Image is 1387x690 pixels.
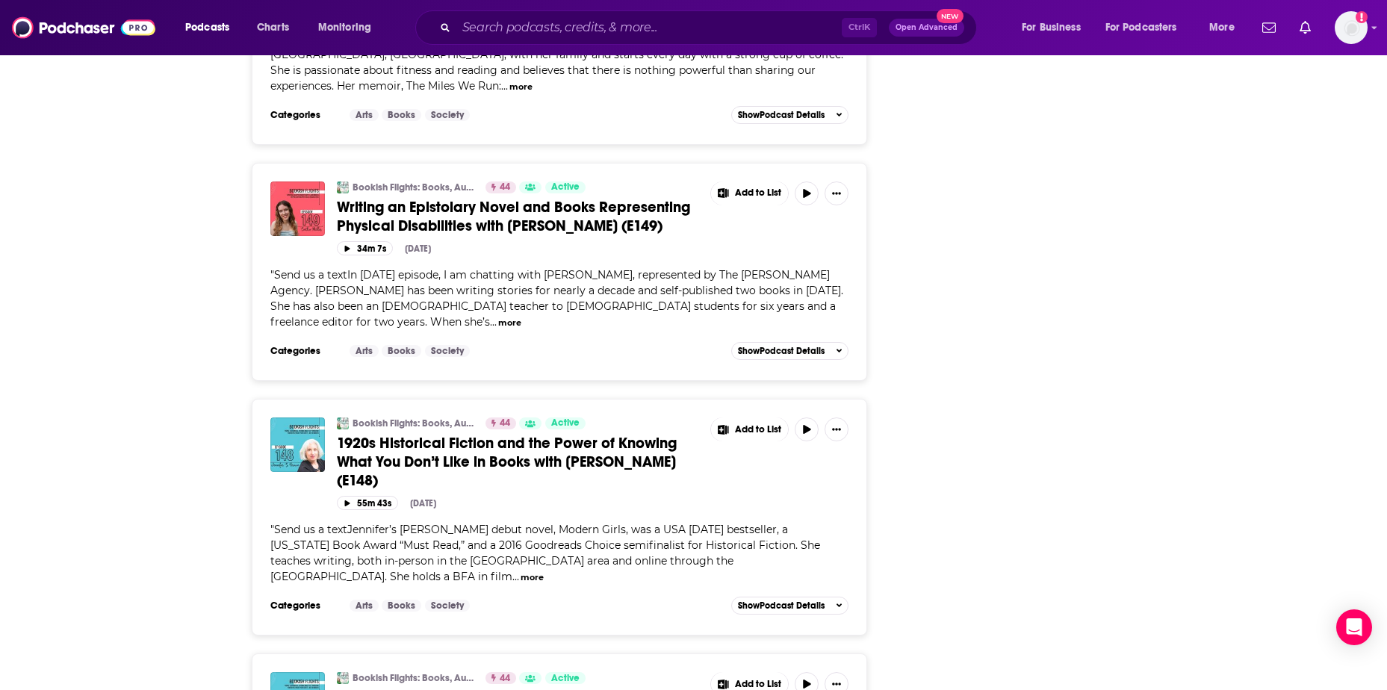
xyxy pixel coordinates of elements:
[270,523,820,583] span: "
[825,417,848,441] button: Show More Button
[490,315,497,329] span: ...
[485,417,516,429] a: 44
[551,416,580,431] span: Active
[425,345,470,357] a: Society
[551,671,580,686] span: Active
[500,671,510,686] span: 44
[1096,16,1199,40] button: open menu
[337,241,393,255] button: 34m 7s
[337,417,349,429] img: Bookish Flights: Books, Author Interviews & Must-Read Recommendations
[175,16,249,40] button: open menu
[270,417,325,472] img: 1920s Historical Fiction and the Power of Knowing What You Don’t Like in Books with Jennifer S. B...
[1335,11,1368,44] img: User Profile
[353,672,476,684] a: Bookish Flights: Books, Author Interviews & Must-Read Recommendations
[1256,15,1282,40] a: Show notifications dropdown
[731,106,849,124] button: ShowPodcast Details
[1335,11,1368,44] span: Logged in as KSteele
[270,345,338,357] h3: Categories
[731,342,849,360] button: ShowPodcast Details
[1294,15,1317,40] a: Show notifications dropdown
[937,9,964,23] span: New
[247,16,298,40] a: Charts
[382,109,421,121] a: Books
[405,243,431,254] div: [DATE]
[738,110,825,120] span: Show Podcast Details
[842,18,877,37] span: Ctrl K
[257,17,289,38] span: Charts
[738,346,825,356] span: Show Podcast Details
[738,600,825,611] span: Show Podcast Details
[353,181,476,193] a: Bookish Flights: Books, Author Interviews & Must-Read Recommendations
[1335,11,1368,44] button: Show profile menu
[889,19,964,37] button: Open AdvancedNew
[551,180,580,195] span: Active
[735,424,781,435] span: Add to List
[1199,16,1253,40] button: open menu
[1336,609,1372,645] div: Open Intercom Messenger
[350,109,379,121] a: Arts
[270,600,338,612] h3: Categories
[318,17,371,38] span: Monitoring
[521,571,544,584] button: more
[308,16,391,40] button: open menu
[485,672,516,684] a: 44
[485,181,516,193] a: 44
[350,600,379,612] a: Arts
[711,181,789,205] button: Show More Button
[731,597,849,615] button: ShowPodcast Details
[382,600,421,612] a: Books
[545,672,586,684] a: Active
[270,268,843,329] span: "
[1022,17,1081,38] span: For Business
[1209,17,1235,38] span: More
[500,416,510,431] span: 44
[337,198,690,235] span: Writing an Epistolary Novel and Books Representing Physical Disabilities with [PERSON_NAME] (E149)
[270,181,325,236] img: Writing an Epistolary Novel and Books Representing Physical Disabilities with Caitlin Miller (E149)
[270,32,843,93] span: "
[12,13,155,42] img: Podchaser - Follow, Share and Rate Podcasts
[337,672,349,684] img: Bookish Flights: Books, Author Interviews & Must-Read Recommendations
[1356,11,1368,23] svg: Add a profile image
[337,496,398,510] button: 55m 43s
[429,10,991,45] div: Search podcasts, credits, & more...
[498,317,521,329] button: more
[353,417,476,429] a: Bookish Flights: Books, Author Interviews & Must-Read Recommendations
[545,417,586,429] a: Active
[337,434,677,490] span: 1920s Historical Fiction and the Power of Knowing What You Don’t Like in Books with [PERSON_NAME]...
[337,434,700,490] a: 1920s Historical Fiction and the Power of Knowing What You Don’t Like in Books with [PERSON_NAME]...
[410,498,436,509] div: [DATE]
[456,16,842,40] input: Search podcasts, credits, & more...
[735,187,781,199] span: Add to List
[501,79,508,93] span: ...
[1011,16,1099,40] button: open menu
[425,109,470,121] a: Society
[735,679,781,690] span: Add to List
[337,181,349,193] img: Bookish Flights: Books, Author Interviews & Must-Read Recommendations
[512,570,519,583] span: ...
[509,81,533,93] button: more
[545,181,586,193] a: Active
[337,198,700,235] a: Writing an Epistolary Novel and Books Representing Physical Disabilities with [PERSON_NAME] (E149)
[350,345,379,357] a: Arts
[896,24,958,31] span: Open Advanced
[270,32,843,93] span: Send us a textIn [DATE] episode, I am chatting with [PERSON_NAME] Solway. [PERSON_NAME] lives in ...
[711,417,789,441] button: Show More Button
[1105,17,1177,38] span: For Podcasters
[185,17,229,38] span: Podcasts
[425,600,470,612] a: Society
[382,345,421,357] a: Books
[825,181,848,205] button: Show More Button
[270,523,820,583] span: Send us a textJennifer’s [PERSON_NAME] debut novel, Modern Girls, was a USA [DATE] bestseller, a ...
[270,268,843,329] span: Send us a textIn [DATE] episode, I am chatting with [PERSON_NAME], represented by The [PERSON_NAM...
[270,109,338,121] h3: Categories
[500,180,510,195] span: 44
